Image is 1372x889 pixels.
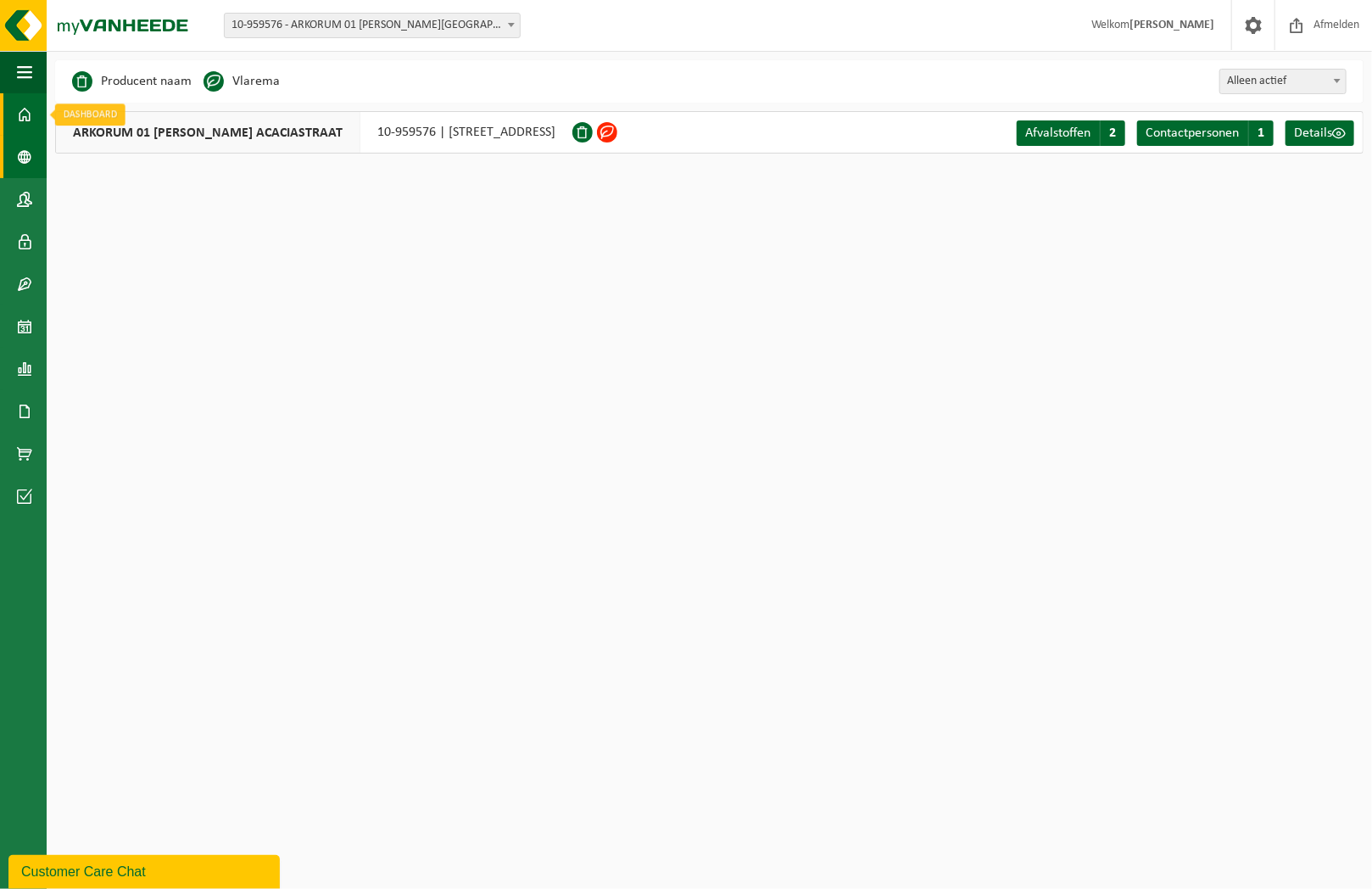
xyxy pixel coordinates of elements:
[1146,126,1239,140] span: Contactpersonen
[1025,126,1090,140] span: Afvalstoffen
[224,13,521,38] span: 10-959576 - ARKORUM 01 SPRANKEL ACACIASTRAAT - ROESELARE
[1219,69,1347,94] span: Alleen actief
[8,852,283,889] iframe: chat widget
[204,69,280,94] li: Vlarema
[1248,120,1274,146] span: 1
[225,14,520,37] span: 10-959576 - ARKORUM 01 SPRANKEL ACACIASTRAAT - ROESELARE
[1129,19,1214,31] strong: [PERSON_NAME]
[1137,120,1274,146] a: Contactpersonen 1
[1220,70,1346,93] span: Alleen actief
[1017,120,1125,146] a: Afvalstoffen 2
[55,111,572,154] div: 10-959576 | [STREET_ADDRESS]
[1294,126,1332,140] span: Details
[72,69,192,94] li: Producent naam
[56,112,360,153] span: ARKORUM 01 [PERSON_NAME] ACACIASTRAAT
[1100,120,1125,146] span: 2
[1286,120,1354,146] a: Details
